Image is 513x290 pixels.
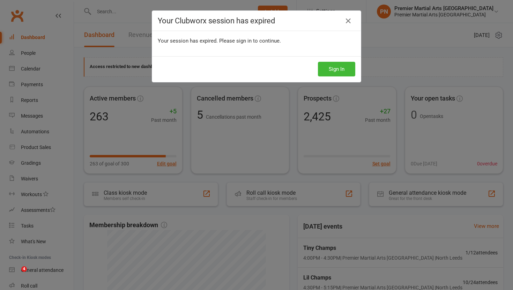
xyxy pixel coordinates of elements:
button: Sign In [318,62,355,76]
a: Close [343,15,354,27]
h4: Your Clubworx session has expired [158,16,355,25]
span: 4 [21,266,27,272]
span: Your session has expired. Please sign in to continue. [158,38,281,44]
iframe: Intercom live chat [7,266,24,283]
